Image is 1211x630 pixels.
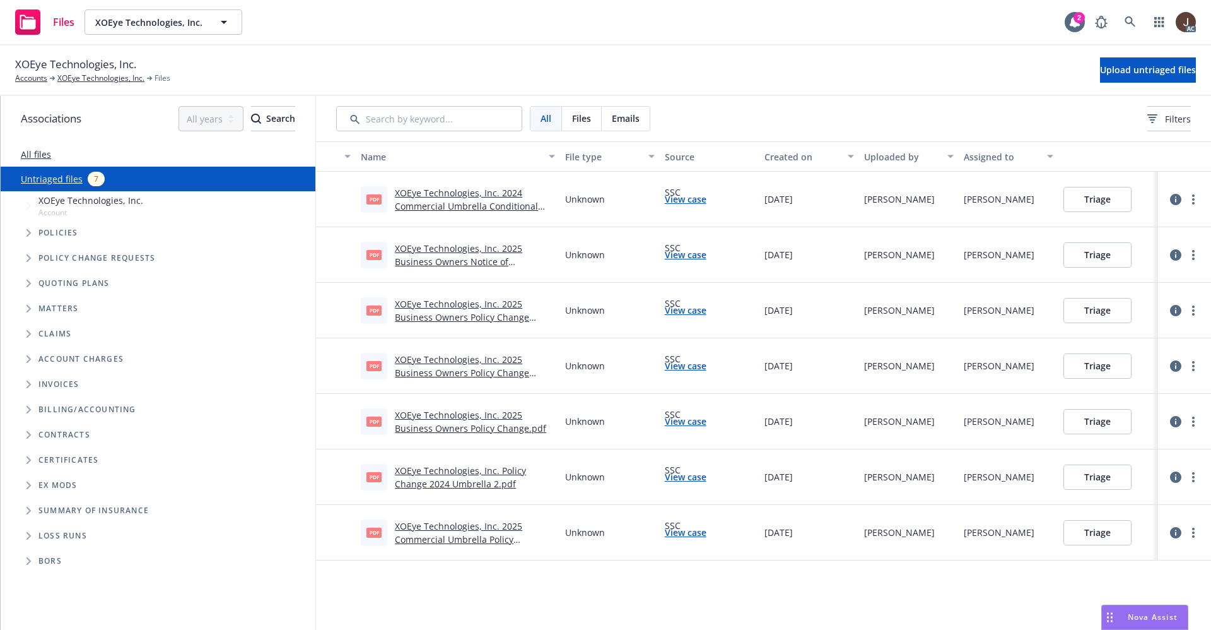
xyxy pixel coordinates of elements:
[38,431,90,439] span: Contracts
[572,112,591,125] span: Files
[1100,64,1196,76] span: Upload untriaged files
[155,73,170,84] span: Files
[395,298,546,336] a: XOEye Technologies, Inc. 2025 Business Owners Policy Change Effective Date of Change [DATE].pdf
[1147,112,1191,126] span: Filters
[356,141,559,172] button: Name
[764,304,793,317] span: [DATE]
[366,472,382,482] span: pdf
[1128,612,1178,622] span: Nova Assist
[859,141,959,172] button: Uploaded by
[85,9,242,35] button: XOEye Technologies, Inc.
[88,172,105,186] div: 7
[38,557,62,565] span: BORs
[565,150,641,163] div: File type
[21,110,81,127] span: Associations
[964,193,1034,206] div: [PERSON_NAME]
[38,456,98,464] span: Certificates
[1063,520,1132,545] button: Triage
[864,470,935,484] div: [PERSON_NAME]
[665,470,706,484] a: View case
[1147,9,1172,35] a: Switch app
[38,280,110,287] span: Quoting plans
[15,56,136,73] span: XOEye Technologies, Inc.
[395,520,522,559] a: XOEye Technologies, Inc. 2025 Commercial Umbrella Policy Change.pdf
[660,141,759,172] button: Source
[1102,605,1118,629] div: Drag to move
[764,150,840,163] div: Created on
[38,507,149,514] span: Summary of insurance
[764,526,793,539] span: [DATE]
[1100,57,1196,83] button: Upload untriaged files
[1176,12,1196,32] img: photo
[665,304,706,317] a: View case
[964,248,1034,261] div: [PERSON_NAME]
[336,106,522,131] input: Search by keyword...
[759,141,859,172] button: Created on
[764,359,793,372] span: [DATE]
[251,106,295,131] button: SearchSearch
[1101,605,1188,630] button: Nova Assist
[959,141,1058,172] button: Assigned to
[964,526,1034,539] div: [PERSON_NAME]
[964,304,1034,317] div: [PERSON_NAME]
[1063,298,1132,323] button: Triage
[57,73,144,84] a: XOEye Technologies, Inc.
[251,107,295,131] div: Search
[95,16,204,29] span: XOEye Technologies, Inc.
[15,73,47,84] a: Accounts
[764,248,793,261] span: [DATE]
[864,359,935,372] div: [PERSON_NAME]
[764,470,793,484] span: [DATE]
[1118,9,1143,35] a: Search
[1063,465,1132,490] button: Triage
[395,242,522,281] a: XOEye Technologies, Inc. 2025 Business Owners Notice of Conditional Renewal.pdf
[366,194,382,204] span: pdf
[1186,303,1201,318] a: more
[1063,354,1132,379] button: Triage
[38,305,78,312] span: Matters
[864,526,935,539] div: [PERSON_NAME]
[665,150,754,163] div: Source
[541,112,551,125] span: All
[366,417,382,426] span: pdf
[1186,247,1201,263] a: more
[1063,409,1132,434] button: Triage
[964,470,1034,484] div: [PERSON_NAME]
[1063,242,1132,268] button: Triage
[361,150,541,163] div: Name
[1,397,315,574] div: Folder Tree Example
[1074,12,1085,23] div: 2
[1186,414,1201,429] a: more
[1186,359,1201,374] a: more
[1063,187,1132,212] button: Triage
[764,193,793,206] span: [DATE]
[864,193,935,206] div: [PERSON_NAME]
[764,415,793,428] span: [DATE]
[38,207,143,218] span: Account
[1186,192,1201,207] a: more
[366,250,382,259] span: pdf
[1089,9,1114,35] a: Report a Bug
[864,150,940,163] div: Uploaded by
[10,4,79,40] a: Files
[251,114,261,124] svg: Search
[38,330,71,338] span: Claims
[1165,112,1191,126] span: Filters
[560,141,660,172] button: File type
[395,409,546,434] a: XOEye Technologies, Inc. 2025 Business Owners Policy Change.pdf
[395,354,546,392] a: XOEye Technologies, Inc. 2025 Business Owners Policy Change Effective Date of Change [DATE].pdf
[38,254,155,262] span: Policy change requests
[395,465,526,490] a: XOEye Technologies, Inc. Policy Change 2024 Umbrella 2.pdf
[1147,106,1191,131] button: Filters
[1186,525,1201,540] a: more
[38,229,78,237] span: Policies
[864,415,935,428] div: [PERSON_NAME]
[612,112,640,125] span: Emails
[53,17,74,27] span: Files
[964,415,1034,428] div: [PERSON_NAME]
[395,187,538,225] a: XOEye Technologies, Inc. 2024 Commercial Umbrella Conditional Renewal.pdf
[38,406,136,413] span: Billing/Accounting
[665,526,706,539] a: View case
[864,248,935,261] div: [PERSON_NAME]
[21,172,83,186] a: Untriaged files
